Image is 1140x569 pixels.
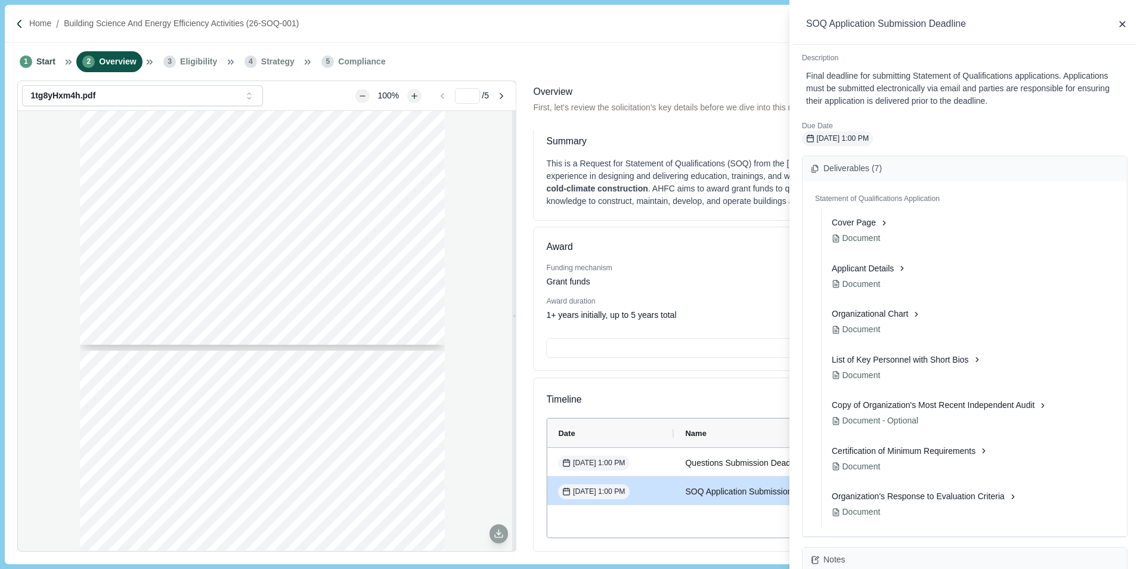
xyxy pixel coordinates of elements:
[832,445,975,457] p: Certification of Minimum Requirements
[823,162,882,175] span: Deliverables ( 7 )
[842,369,881,382] span: Document
[832,354,969,366] p: List of Key Personnel with Short Bios
[806,70,1123,107] div: Final deadline for submitting Statement of Qualifications applications. Applications must be subm...
[842,278,881,290] span: Document
[832,399,1034,412] p: Copy of Organization's Most Recent Independent Audit
[832,217,876,229] p: Cover Page
[802,131,873,146] button: [DATE] 1:00 PM
[806,17,1113,32] div: SOQ Application Submission Deadline
[882,415,885,427] span: -
[842,232,881,245] span: Document
[842,506,881,518] span: Document
[806,134,869,144] span: [DATE] 1:00 PM
[887,415,918,427] span: Optional
[802,53,1127,64] p: Description
[832,262,894,275] p: Applicant Details
[842,460,881,473] span: Document
[815,190,1114,209] p: Statement of Qualifications Application
[842,415,881,427] span: Document
[842,323,881,336] span: Document
[823,553,845,566] span: Notes
[832,490,1005,503] p: Organization's Response to Evaluation Criteria
[802,121,964,132] p: Due Date
[832,308,908,320] p: Organizational Chart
